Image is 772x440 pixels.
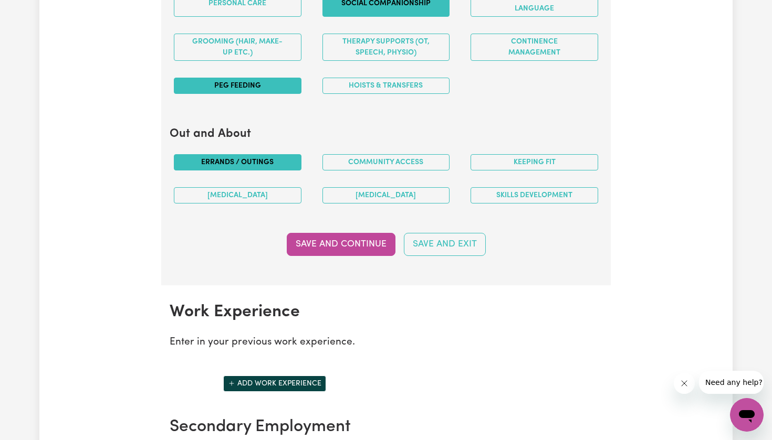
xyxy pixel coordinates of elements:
button: Community access [322,154,450,170]
button: Save and Exit [404,233,486,256]
h2: Out and About [170,127,602,142]
button: Grooming (hair, make-up etc.) [174,34,301,61]
button: PEG feeding [174,78,301,94]
h2: Secondary Employment [170,417,602,437]
iframe: Fermer le message [674,373,695,394]
button: Add another work experience [223,375,326,392]
iframe: Message de la compagnie [699,371,764,394]
button: Hoists & transfers [322,78,450,94]
button: Errands / Outings [174,154,301,170]
button: [MEDICAL_DATA] [174,187,301,203]
button: [MEDICAL_DATA] [322,187,450,203]
button: Continence management [471,34,598,61]
iframe: Bouton de lancement de la fenêtre de messagerie [730,398,764,432]
button: Save and Continue [287,233,395,256]
p: Enter in your previous work experience. [170,335,602,350]
button: Keeping fit [471,154,598,170]
button: Therapy Supports (OT, speech, physio) [322,34,450,61]
button: Skills Development [471,187,598,203]
h2: Work Experience [170,302,602,322]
